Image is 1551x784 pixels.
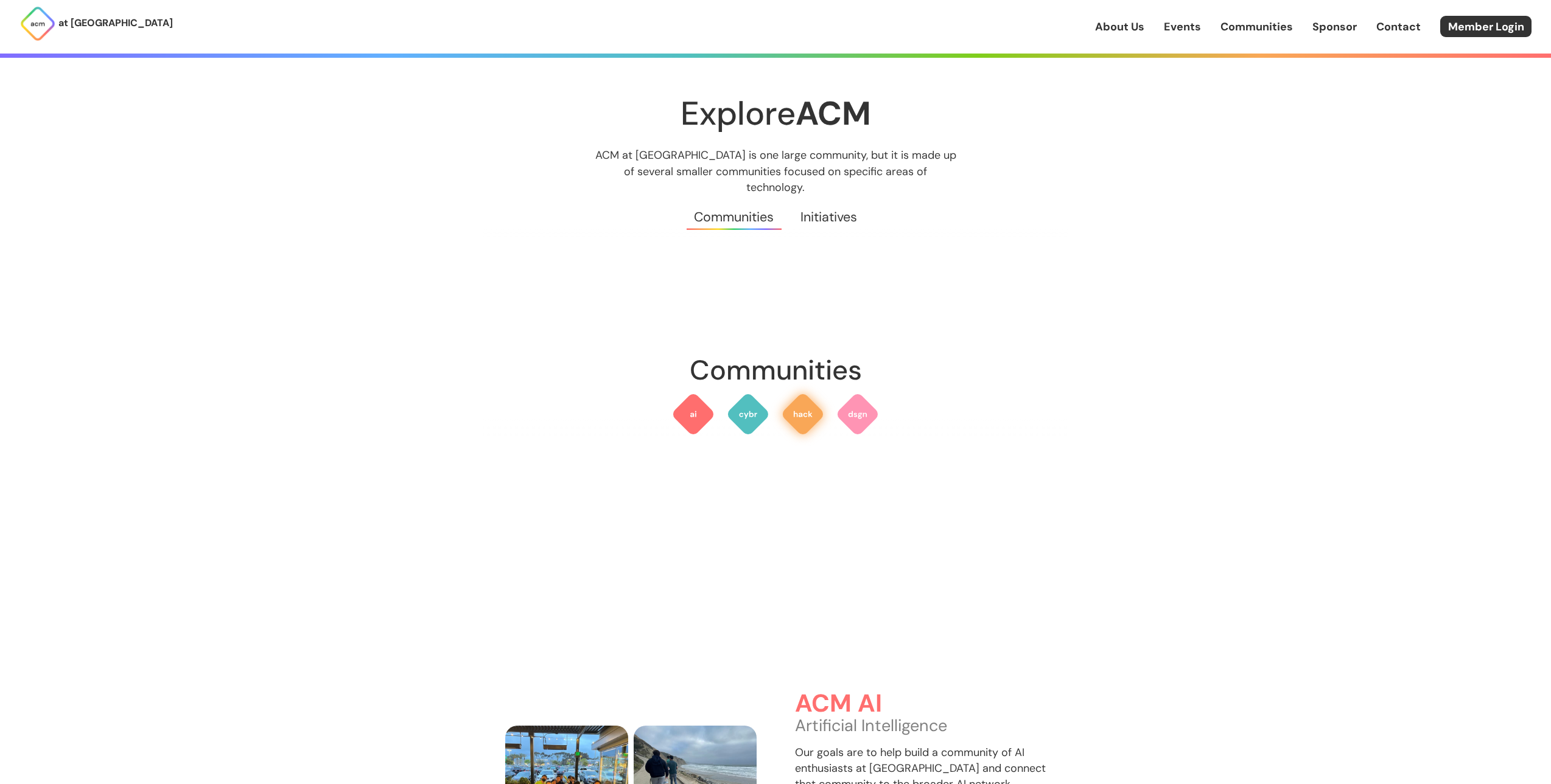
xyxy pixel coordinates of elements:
[1376,19,1421,35] a: Contact
[19,5,56,42] img: ACM Logo
[58,15,173,31] p: at [GEOGRAPHIC_DATA]
[787,195,870,239] a: Initiatives
[1440,16,1532,37] a: Member Login
[483,349,1068,392] h2: Communities
[836,392,880,436] img: ACM Design
[781,392,825,436] img: ACM Hack
[19,5,173,42] a: at [GEOGRAPHIC_DATA]
[726,392,770,436] img: ACM Cyber
[1095,19,1144,35] a: About Us
[1312,19,1357,35] a: Sponsor
[671,392,715,436] img: ACM AI
[681,195,787,239] a: Communities
[584,147,967,195] p: ACM at [GEOGRAPHIC_DATA] is one large community, but it is made up of several smaller communities...
[796,92,871,135] strong: ACM
[1220,19,1293,35] a: Communities
[483,95,1068,131] h1: Explore
[795,718,1046,734] p: Artificial Intelligence
[1164,19,1201,35] a: Events
[795,690,1046,718] h3: ACM AI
